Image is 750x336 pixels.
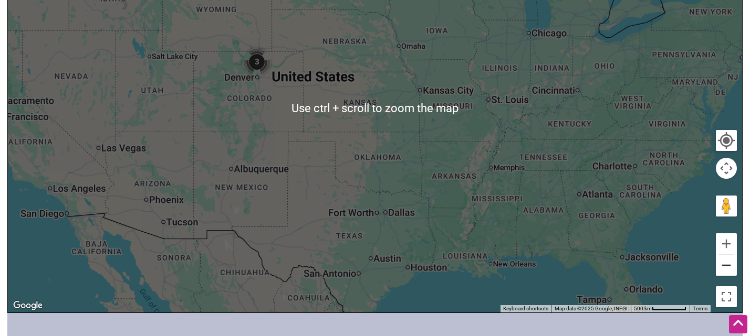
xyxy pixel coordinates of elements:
[716,233,737,254] button: Zoom in
[716,196,737,216] button: Drag Pegman onto the map to open Street View
[729,315,747,333] div: Scroll Back to Top
[716,130,737,151] button: Your Location
[555,306,628,311] span: Map data ©2025 Google, INEGI
[634,306,652,311] span: 500 km
[503,305,548,312] button: Keyboard shortcuts
[693,306,707,311] a: Terms (opens in new tab)
[11,299,45,312] img: Google
[716,255,737,276] button: Zoom out
[715,285,738,308] button: Toggle fullscreen view
[11,299,45,312] a: Open this area in Google Maps (opens a new window)
[631,305,690,312] button: Map Scale: 500 km per 62 pixels
[241,46,273,78] div: 3
[716,158,737,179] button: Map camera controls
